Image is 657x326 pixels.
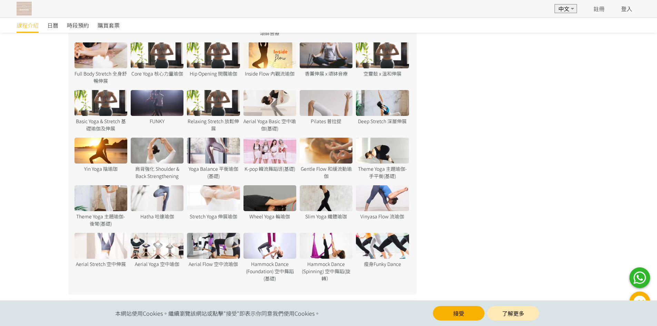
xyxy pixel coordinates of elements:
button: 接受 [433,306,485,320]
div: Gentle Flow 和緩流動瑜伽 [300,165,352,180]
span: 日曆 [47,21,58,29]
div: Aerial Stretch 空中伸展 [74,260,127,268]
img: T57dtJh47iSJKDtQ57dN6xVUMYY2M0XQuGF02OI4.png [17,2,32,16]
div: Theme Yoga 主題瑜伽-後彎(基礎) [74,213,127,227]
a: 註冊 [594,4,605,13]
div: Hatha 哈達瑜伽 [131,213,183,220]
span: 時段預約 [67,21,89,29]
div: Stretch Yoga 伸展瑜伽 [187,213,240,220]
div: Slim Yoga 纖體瑜珈 [300,213,352,220]
div: Vinyasa Flow 流瑜伽 [356,213,409,220]
a: 日曆 [47,18,58,33]
div: Aerial Yoga Basic 空中瑜伽(基礎) [243,118,296,132]
div: Deep Stretch 深層伸展 [356,118,409,125]
div: 香薰伸展 x 頌缽音療 [300,70,352,77]
div: Yoga Balance 平衡瑜伽(基礎) [187,165,240,180]
a: 了解更多 [487,306,539,320]
div: Hammock Dance (Foundation) 空中舞蹈(基礎) [243,260,296,282]
div: Hip Opening 開髖瑜伽 [187,70,240,77]
div: 肩背強化 Shoulder & Back Strengthening [131,165,183,180]
div: K-pop 韓流舞蹈班(基礎) [243,165,296,172]
div: Aerial Flow 空中流瑜伽 [187,260,240,268]
div: Pilates 普拉提 [300,118,352,125]
a: 課程介紹 [17,18,39,33]
span: 本網站使用Cookies。繼續瀏覽該網站或點擊"接受"即表示你同意我們使用Cookies。 [115,309,320,317]
div: FUNKY [131,118,183,125]
div: Yin Yoga 陰瑜珈 [74,165,127,172]
div: 空靈鼓 x 溫和伸展 [356,70,409,77]
a: 購買套票 [98,18,120,33]
div: Aerial Yoga 空中瑜伽 [131,260,183,268]
div: Core Yoga 核心力量瑜伽 [131,70,183,77]
a: 登入 [621,4,632,13]
div: Inside Flow 內觀流瑜伽 [243,70,296,77]
div: Basic Yoga & Stretch 基礎瑜伽及伸展 [74,118,127,132]
div: Full Body Stretch 全身舒暢伸展 [74,70,127,85]
div: Relaxing Stretch 放鬆伸展 [187,118,240,132]
div: Wheel Yoga 輪瑜伽 [243,213,296,220]
a: 時段預約 [67,18,89,33]
span: 購買套票 [98,21,120,29]
div: Theme Yoga 主題瑜伽-手平衡(基礎) [356,165,409,180]
div: 瘦身Funky Dance [356,260,409,268]
div: Hammock Dance (Spinning) 空中舞蹈(旋轉） [300,260,352,282]
span: 課程介紹 [17,21,39,29]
